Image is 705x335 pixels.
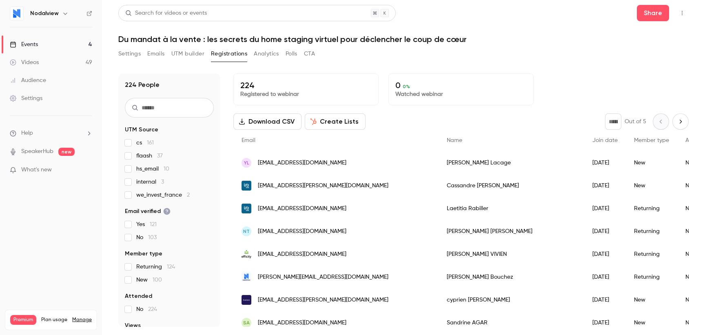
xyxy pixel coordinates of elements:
[584,288,626,311] div: [DATE]
[153,277,162,283] span: 100
[136,276,162,284] span: New
[626,288,677,311] div: New
[637,5,669,21] button: Share
[118,47,141,60] button: Settings
[240,90,372,98] p: Registered to webinar
[125,80,160,90] h1: 224 People
[592,138,618,143] span: Join date
[672,113,689,130] button: Next page
[584,243,626,266] div: [DATE]
[242,138,255,143] span: Email
[136,191,190,199] span: we_invest_france
[118,34,689,44] h1: Du mandat à la vente : les secrets du home staging virtuel pour déclencher le coup de cœur
[626,220,677,243] div: Returning
[242,272,251,282] img: nodalview.com
[167,264,175,270] span: 124
[21,129,33,138] span: Help
[584,197,626,220] div: [DATE]
[439,311,584,334] div: Sandrine AGAR
[30,9,59,18] h6: Nodalview
[243,228,250,235] span: NT
[10,58,39,67] div: Videos
[157,153,163,159] span: 37
[240,80,372,90] p: 224
[211,47,247,60] button: Registrations
[584,311,626,334] div: [DATE]
[125,322,141,330] span: Views
[72,317,92,323] a: Manage
[258,296,388,304] span: [EMAIL_ADDRESS][PERSON_NAME][DOMAIN_NAME]
[258,227,346,236] span: [EMAIL_ADDRESS][DOMAIN_NAME]
[584,174,626,197] div: [DATE]
[161,179,164,185] span: 3
[82,166,92,174] iframe: Noticeable Trigger
[10,315,36,325] span: Premium
[136,152,163,160] span: flaash
[439,151,584,174] div: [PERSON_NAME] Lacage
[10,129,92,138] li: help-dropdown-opener
[125,207,171,215] span: Email verified
[125,126,158,134] span: UTM Source
[136,263,175,271] span: Returning
[439,174,584,197] div: Cassandre [PERSON_NAME]
[136,220,157,229] span: Yes
[439,197,584,220] div: Laetitia Rabiller
[439,220,584,243] div: [PERSON_NAME] [PERSON_NAME]
[626,151,677,174] div: New
[10,40,38,49] div: Events
[125,292,152,300] span: Attended
[625,118,646,126] p: Out of 5
[439,288,584,311] div: cyprien [PERSON_NAME]
[136,139,154,147] span: cs
[125,250,162,258] span: Member type
[626,174,677,197] div: New
[447,138,462,143] span: Name
[150,222,157,227] span: 121
[584,151,626,174] div: [DATE]
[286,47,297,60] button: Polls
[395,90,527,98] p: Watched webinar
[258,273,388,282] span: [PERSON_NAME][EMAIL_ADDRESS][DOMAIN_NAME]
[305,113,366,130] button: Create Lists
[147,47,164,60] button: Emails
[21,166,52,174] span: What's new
[10,76,46,84] div: Audience
[258,159,346,167] span: [EMAIL_ADDRESS][DOMAIN_NAME]
[258,204,346,213] span: [EMAIL_ADDRESS][DOMAIN_NAME]
[164,166,169,172] span: 10
[187,192,190,198] span: 2
[258,250,346,259] span: [EMAIL_ADDRESS][DOMAIN_NAME]
[148,235,157,240] span: 103
[147,140,154,146] span: 161
[242,295,251,305] img: hosman.co
[244,159,249,166] span: YL
[626,266,677,288] div: Returning
[136,305,157,313] span: No
[242,181,251,191] img: iadfrance.fr
[242,249,251,259] img: efficity.com
[148,306,157,312] span: 224
[304,47,315,60] button: CTA
[136,165,169,173] span: hs_email
[626,243,677,266] div: Returning
[243,319,250,326] span: SA
[626,311,677,334] div: New
[626,197,677,220] div: Returning
[403,84,410,89] span: 0 %
[584,220,626,243] div: [DATE]
[233,113,302,130] button: Download CSV
[439,243,584,266] div: [PERSON_NAME] VIVIEN
[258,182,388,190] span: [EMAIL_ADDRESS][PERSON_NAME][DOMAIN_NAME]
[171,47,204,60] button: UTM builder
[395,80,527,90] p: 0
[125,9,207,18] div: Search for videos or events
[254,47,279,60] button: Analytics
[136,233,157,242] span: No
[10,94,42,102] div: Settings
[242,204,251,213] img: iadfrance.fr
[439,266,584,288] div: [PERSON_NAME] Bouchez
[41,317,67,323] span: Plan usage
[634,138,669,143] span: Member type
[136,178,164,186] span: internal
[258,319,346,327] span: [EMAIL_ADDRESS][DOMAIN_NAME]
